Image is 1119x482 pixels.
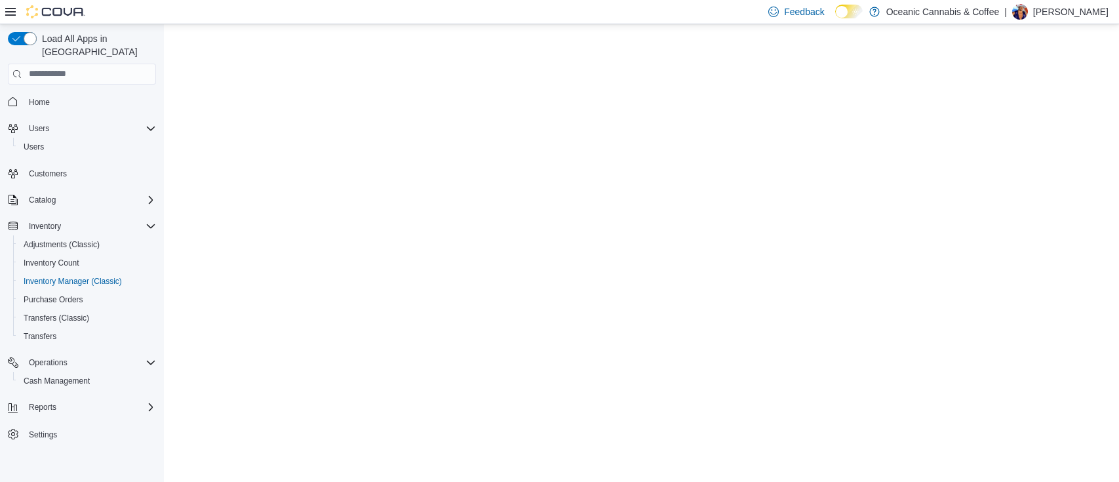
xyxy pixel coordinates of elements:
span: Cash Management [24,376,90,386]
button: Reports [3,398,161,416]
span: Customers [29,169,67,179]
button: Reports [24,399,62,415]
span: Cash Management [18,373,156,389]
p: | [1004,4,1007,20]
a: Adjustments (Classic) [18,237,105,252]
button: Users [24,121,54,136]
button: Catalog [3,191,161,209]
button: Inventory Manager (Classic) [13,272,161,291]
input: Dark Mode [835,5,863,18]
p: Oceanic Cannabis & Coffee [886,4,1000,20]
a: Purchase Orders [18,292,88,308]
a: Customers [24,166,72,182]
span: Settings [29,430,57,440]
span: Feedback [784,5,824,18]
a: Settings [24,427,62,443]
span: Catalog [24,192,156,208]
span: Transfers [24,331,56,342]
span: Operations [24,355,156,371]
a: Home [24,94,55,110]
button: Settings [3,424,161,443]
span: Transfers (Classic) [24,313,89,323]
button: Purchase Orders [13,291,161,309]
a: Inventory Manager (Classic) [18,273,127,289]
button: Inventory [3,217,161,235]
span: Inventory Count [24,258,79,268]
button: Users [13,138,161,156]
button: Customers [3,164,161,183]
a: Transfers (Classic) [18,310,94,326]
a: Users [18,139,49,155]
p: [PERSON_NAME] [1033,4,1109,20]
span: Inventory Manager (Classic) [18,273,156,289]
a: Transfers [18,329,62,344]
span: Purchase Orders [24,294,83,305]
span: Inventory Manager (Classic) [24,276,122,287]
span: Transfers (Classic) [18,310,156,326]
span: Adjustments (Classic) [24,239,100,250]
span: Users [18,139,156,155]
span: Reports [29,402,56,412]
span: Purchase Orders [18,292,156,308]
button: Adjustments (Classic) [13,235,161,254]
span: Users [29,123,49,134]
span: Inventory [29,221,61,231]
button: Inventory [24,218,66,234]
button: Home [3,92,161,111]
span: Reports [24,399,156,415]
a: Cash Management [18,373,95,389]
span: Users [24,121,156,136]
span: Customers [24,165,156,182]
span: Users [24,142,44,152]
span: Transfers [18,329,156,344]
nav: Complex example [8,87,156,478]
span: Inventory [24,218,156,234]
span: Home [24,94,156,110]
button: Operations [3,353,161,372]
span: Dark Mode [835,18,836,19]
span: Adjustments (Classic) [18,237,156,252]
span: Settings [24,426,156,442]
a: Inventory Count [18,255,85,271]
button: Operations [24,355,73,371]
span: Load All Apps in [GEOGRAPHIC_DATA] [37,32,156,58]
button: Transfers (Classic) [13,309,161,327]
div: Philip Janes [1012,4,1028,20]
img: Cova [26,5,85,18]
button: Inventory Count [13,254,161,272]
span: Inventory Count [18,255,156,271]
span: Operations [29,357,68,368]
span: Home [29,97,50,108]
button: Catalog [24,192,61,208]
button: Cash Management [13,372,161,390]
span: Catalog [29,195,56,205]
button: Users [3,119,161,138]
button: Transfers [13,327,161,346]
